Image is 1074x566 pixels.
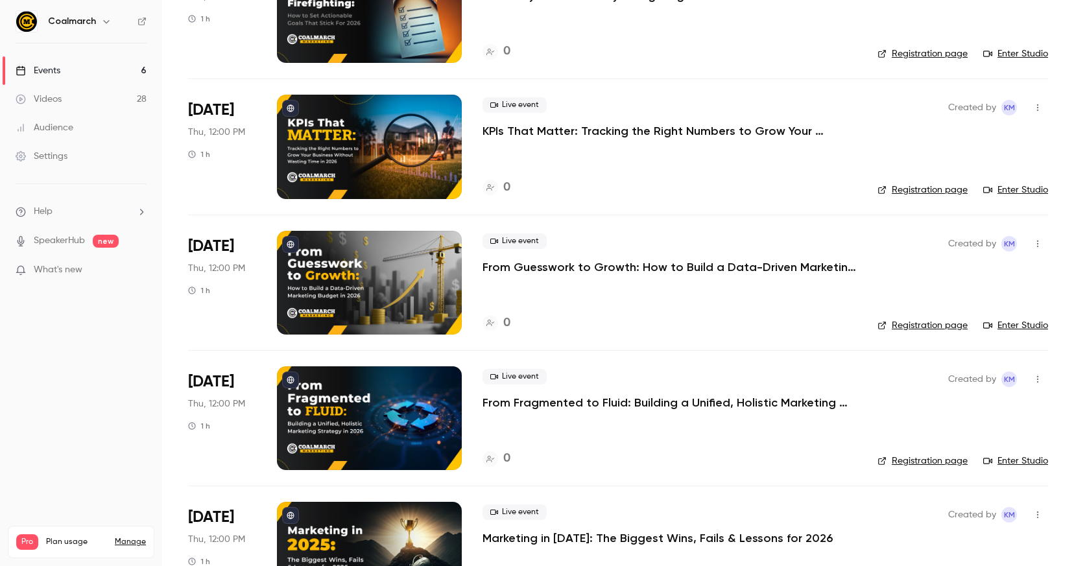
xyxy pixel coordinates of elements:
[188,397,245,410] span: Thu, 12:00 PM
[16,64,60,77] div: Events
[483,43,510,60] a: 0
[483,123,857,139] a: KPIs That Matter: Tracking the Right Numbers to Grow Your Business Without Wasting Time in [DATE]
[877,454,968,467] a: Registration page
[483,233,547,249] span: Live event
[34,263,82,277] span: What's new
[34,234,85,248] a: SpeakerHub
[483,179,510,196] a: 0
[983,319,1048,332] a: Enter Studio
[34,205,53,218] span: Help
[483,97,547,113] span: Live event
[877,183,968,196] a: Registration page
[93,235,119,248] span: new
[1004,371,1015,387] span: KM
[188,100,234,121] span: [DATE]
[188,421,210,431] div: 1 h
[1001,236,1017,252] span: Katie McCaskill
[16,121,73,134] div: Audience
[188,149,210,159] div: 1 h
[483,395,857,410] a: From Fragmented to Fluid: Building a Unified, Holistic Marketing Strategy in [DATE]
[948,371,996,387] span: Created by
[483,450,510,467] a: 0
[483,530,833,546] a: Marketing in [DATE]: The Biggest Wins, Fails & Lessons for 2026
[948,236,996,252] span: Created by
[48,15,96,28] h6: Coalmarch
[188,507,234,528] span: [DATE]
[16,205,147,218] li: help-dropdown-opener
[188,262,245,275] span: Thu, 12:00 PM
[46,537,107,547] span: Plan usage
[1004,507,1015,523] span: KM
[16,93,62,106] div: Videos
[188,126,245,139] span: Thu, 12:00 PM
[983,454,1048,467] a: Enter Studio
[877,319,968,332] a: Registration page
[503,450,510,467] h4: 0
[188,285,210,296] div: 1 h
[948,507,996,523] span: Created by
[877,47,968,60] a: Registration page
[948,100,996,115] span: Created by
[1004,236,1015,252] span: KM
[16,150,67,163] div: Settings
[483,504,547,520] span: Live event
[188,95,256,198] div: Oct 2 Thu, 12:00 PM (America/New York)
[188,236,234,257] span: [DATE]
[983,183,1048,196] a: Enter Studio
[1001,371,1017,387] span: Katie McCaskill
[188,533,245,546] span: Thu, 12:00 PM
[503,43,510,60] h4: 0
[16,11,37,32] img: Coalmarch
[503,314,510,332] h4: 0
[1001,100,1017,115] span: Katie McCaskill
[483,259,857,275] a: From Guesswork to Growth: How to Build a Data-Driven Marketing Budget in [DATE]
[483,314,510,332] a: 0
[503,179,510,196] h4: 0
[115,537,146,547] a: Manage
[483,369,547,384] span: Live event
[1004,100,1015,115] span: KM
[188,231,256,335] div: Oct 16 Thu, 12:00 PM (America/New York)
[1001,507,1017,523] span: Katie McCaskill
[188,371,234,392] span: [DATE]
[16,534,38,550] span: Pro
[983,47,1048,60] a: Enter Studio
[188,14,210,24] div: 1 h
[188,366,256,470] div: Oct 30 Thu, 12:00 PM (America/New York)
